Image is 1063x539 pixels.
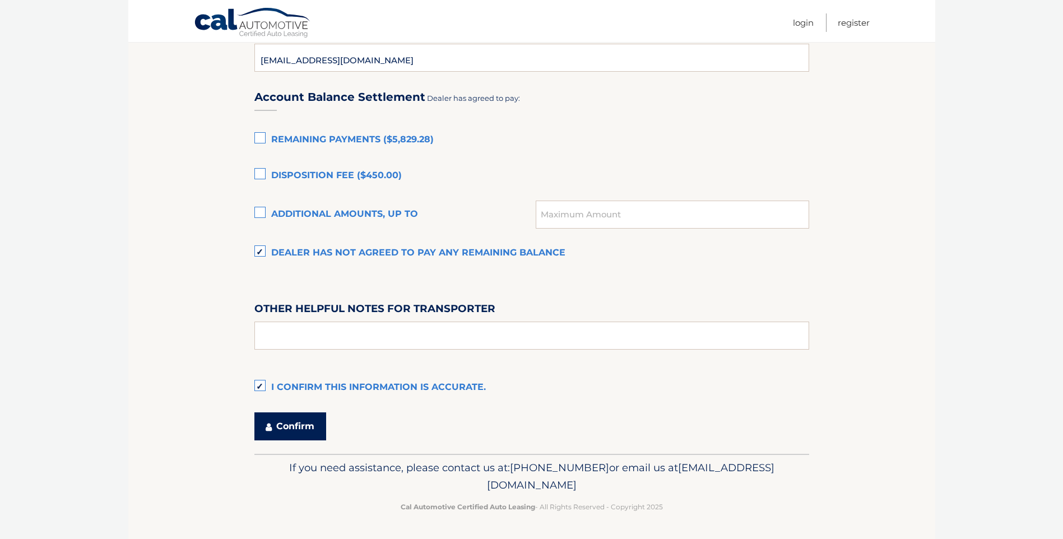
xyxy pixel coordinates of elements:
label: Other helpful notes for transporter [254,300,495,321]
span: [PHONE_NUMBER] [510,461,609,474]
a: Cal Automotive [194,7,312,40]
button: Confirm [254,412,326,440]
label: Disposition Fee ($450.00) [254,165,809,187]
label: Additional amounts, up to [254,203,536,226]
label: I confirm this information is accurate. [254,377,809,399]
p: - All Rights Reserved - Copyright 2025 [262,501,802,513]
input: Maximum Amount [536,201,809,229]
label: Remaining Payments ($5,829.28) [254,129,809,151]
a: Login [793,13,814,32]
strong: Cal Automotive Certified Auto Leasing [401,503,535,511]
label: Dealer has not agreed to pay any remaining balance [254,242,809,264]
h3: Account Balance Settlement [254,90,425,104]
a: Register [838,13,870,32]
span: Dealer has agreed to pay: [427,94,520,103]
p: If you need assistance, please contact us at: or email us at [262,459,802,495]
